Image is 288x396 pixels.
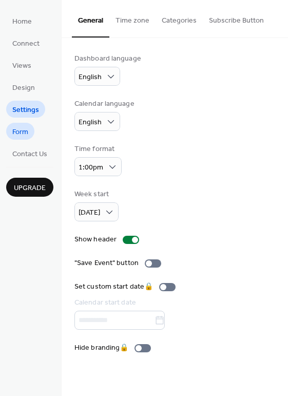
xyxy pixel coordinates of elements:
[6,101,45,118] a: Settings
[12,127,28,138] span: Form
[12,39,40,49] span: Connect
[79,206,100,220] span: [DATE]
[74,99,135,109] div: Calendar language
[6,12,38,29] a: Home
[74,258,139,269] div: "Save Event" button
[12,149,47,160] span: Contact Us
[79,161,103,175] span: 1:00pm
[12,105,39,116] span: Settings
[14,183,46,194] span: Upgrade
[79,116,102,129] span: English
[12,61,31,71] span: Views
[6,56,37,73] a: Views
[6,79,41,96] a: Design
[6,145,53,162] a: Contact Us
[12,16,32,27] span: Home
[12,83,35,93] span: Design
[74,189,117,200] div: Week start
[6,178,53,197] button: Upgrade
[6,34,46,51] a: Connect
[74,234,117,245] div: Show header
[74,53,141,64] div: Dashboard language
[6,123,34,140] a: Form
[74,144,120,155] div: Time format
[79,70,102,84] span: English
